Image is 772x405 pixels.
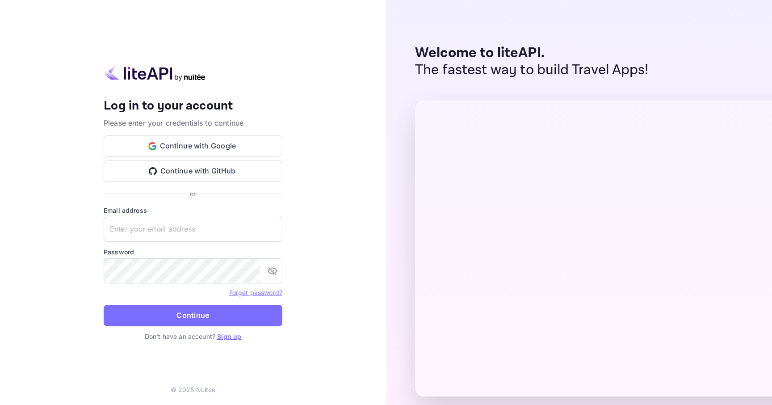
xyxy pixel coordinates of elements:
button: Continue with GitHub [104,160,282,182]
p: or [190,189,196,198]
a: Forget password? [229,289,282,296]
button: Continue [104,305,282,326]
label: Email address [104,206,282,215]
label: Password [104,247,282,257]
p: Please enter your credentials to continue [104,118,282,128]
p: Welcome to liteAPI. [415,45,649,62]
button: Continue with Google [104,135,282,157]
button: toggle password visibility [264,262,281,280]
img: liteapi [104,64,206,81]
a: Sign up [217,333,241,340]
p: Don't have an account? [104,332,282,341]
input: Enter your email address [104,217,282,242]
p: © 2025 Nuitee [171,385,216,394]
p: The fastest way to build Travel Apps! [415,62,649,79]
h4: Log in to your account [104,98,282,114]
